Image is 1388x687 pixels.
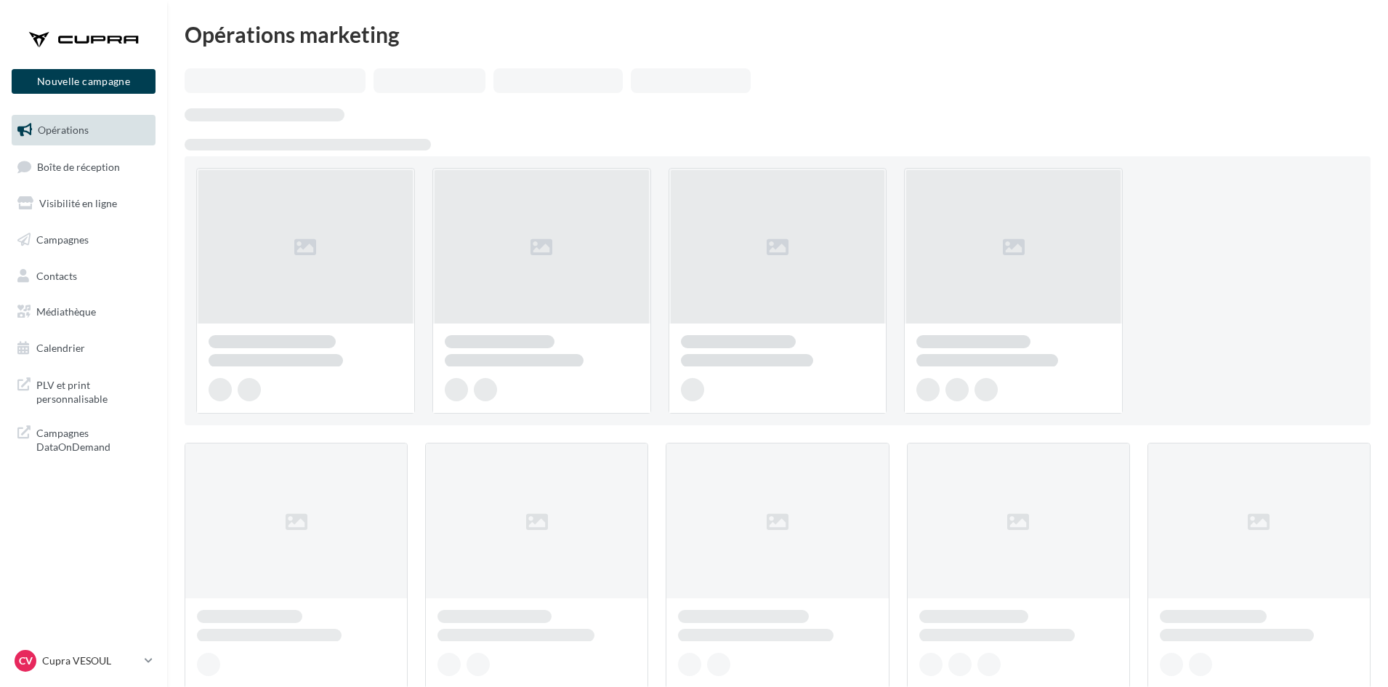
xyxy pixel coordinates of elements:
a: Contacts [9,261,158,292]
a: Médiathèque [9,297,158,327]
a: PLV et print personnalisable [9,369,158,412]
span: Contacts [36,269,77,281]
a: Opérations [9,115,158,145]
span: Campagnes [36,233,89,246]
span: Opérations [38,124,89,136]
span: Boîte de réception [37,160,120,172]
span: Calendrier [36,342,85,354]
div: Opérations marketing [185,23,1371,45]
a: Campagnes DataOnDemand [9,417,158,460]
span: CV [19,654,33,668]
span: Visibilité en ligne [39,197,117,209]
span: Médiathèque [36,305,96,318]
p: Cupra VESOUL [42,654,139,668]
span: Campagnes DataOnDemand [36,423,150,454]
span: PLV et print personnalisable [36,375,150,406]
a: Calendrier [9,333,158,363]
a: Visibilité en ligne [9,188,158,219]
a: Campagnes [9,225,158,255]
a: Boîte de réception [9,151,158,182]
button: Nouvelle campagne [12,69,156,94]
a: CV Cupra VESOUL [12,647,156,675]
